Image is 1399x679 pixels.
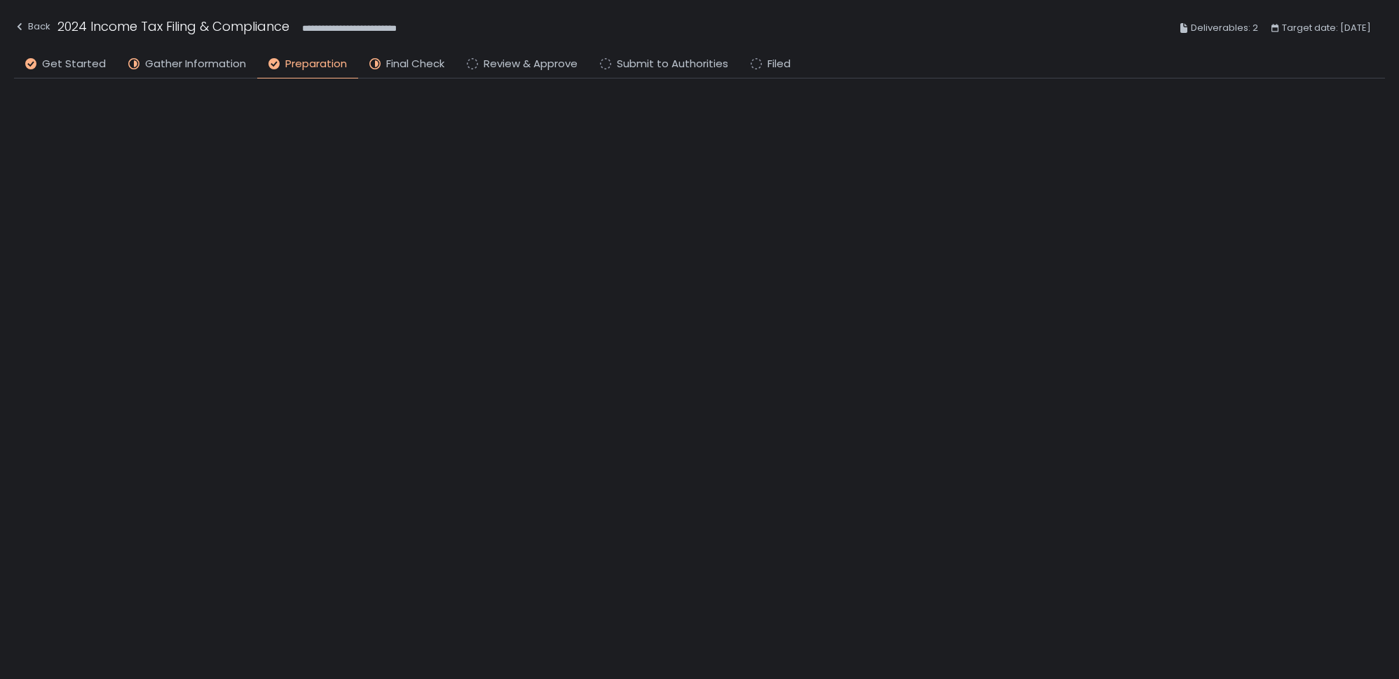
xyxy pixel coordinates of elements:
[1282,20,1371,36] span: Target date: [DATE]
[14,18,50,35] div: Back
[285,56,347,72] span: Preparation
[1191,20,1258,36] span: Deliverables: 2
[484,56,578,72] span: Review & Approve
[767,56,791,72] span: Filed
[617,56,728,72] span: Submit to Authorities
[145,56,246,72] span: Gather Information
[386,56,444,72] span: Final Check
[42,56,106,72] span: Get Started
[14,17,50,40] button: Back
[57,17,289,36] h1: 2024 Income Tax Filing & Compliance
